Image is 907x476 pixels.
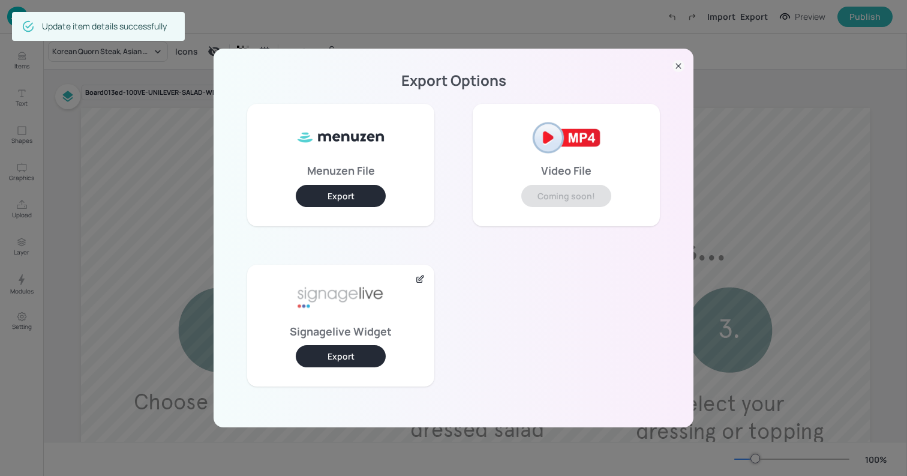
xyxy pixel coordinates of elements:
div: Update item details successfully [42,16,167,37]
p: Signagelive Widget [290,327,392,336]
button: Export [296,185,386,207]
p: Menuzen File [307,166,375,175]
img: mp4-2af2121e.png [521,113,611,161]
button: Export [296,345,386,367]
img: signage-live-aafa7296.png [296,274,386,322]
p: Video File [541,166,591,175]
p: Export Options [228,76,679,85]
img: ml8WC8f0XxQ8HKVnnVUe7f5Gv1vbApsJzyFa2MjOoB8SUy3kBkfteYo5TIAmtfcjWXsj8oHYkuYqrJRUn+qckOrNdzmSzIzkA... [296,113,386,161]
